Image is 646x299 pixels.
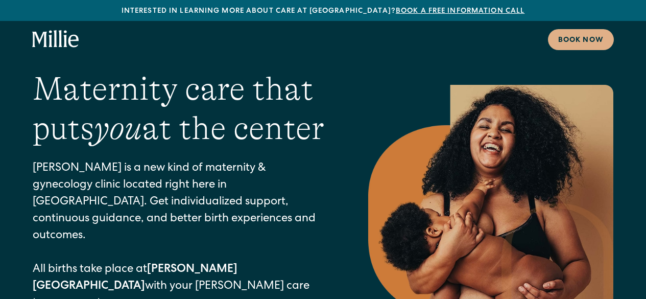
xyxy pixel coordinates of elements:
[33,70,327,148] h1: Maternity care that puts at the center
[558,35,604,46] div: Book now
[94,110,142,147] em: you
[396,8,524,15] a: Book a free information call
[32,30,79,49] a: home
[33,264,237,292] strong: [PERSON_NAME][GEOGRAPHIC_DATA]
[548,29,614,50] a: Book now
